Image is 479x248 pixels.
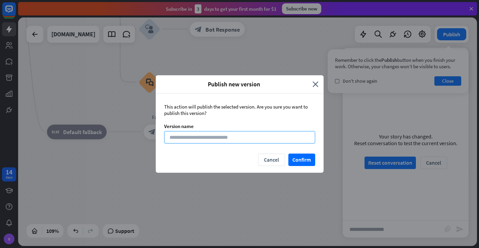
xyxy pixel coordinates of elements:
[5,3,26,23] button: Open LiveChat chat widget
[258,154,285,166] button: Cancel
[161,80,307,88] span: Publish new version
[164,104,315,116] div: This action will publish the selected version. Are you sure you want to publish this version?
[313,80,319,88] i: close
[164,123,315,129] div: Version name
[288,154,315,166] button: Confirm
